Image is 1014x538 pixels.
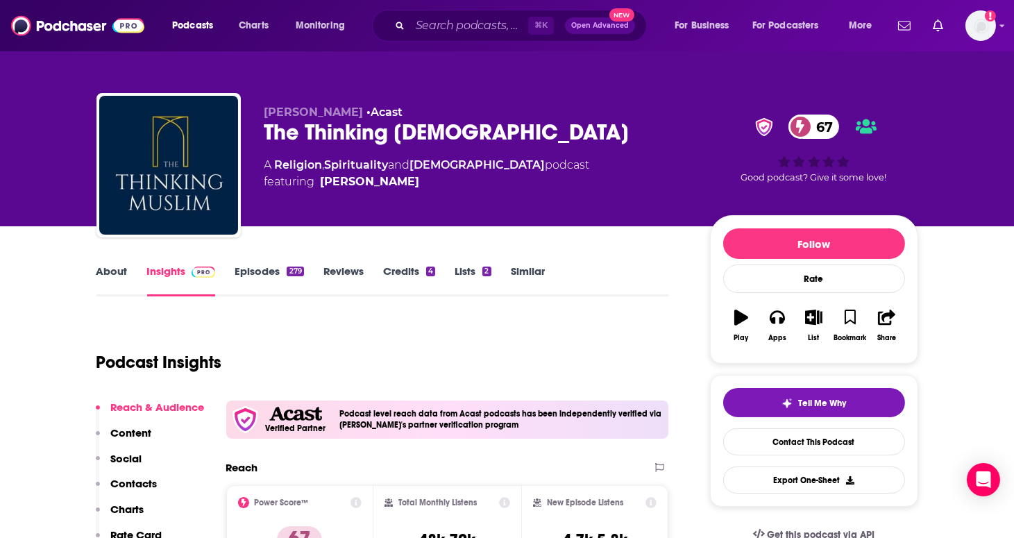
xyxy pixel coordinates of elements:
button: List [795,301,831,351]
div: List [809,334,820,342]
button: Show profile menu [965,10,996,41]
img: The Thinking Muslim [99,96,238,235]
button: Follow [723,228,905,259]
div: Bookmark [834,334,866,342]
a: Similar [511,264,545,296]
button: open menu [743,15,839,37]
button: Content [96,426,152,452]
div: Play [734,334,748,342]
button: Apps [759,301,795,351]
button: Open AdvancedNew [565,17,635,34]
h2: Reach [226,461,258,474]
a: Religion [275,158,323,171]
p: Reach & Audience [111,401,205,414]
span: For Podcasters [752,16,819,35]
a: Lists2 [455,264,491,296]
input: Search podcasts, credits, & more... [410,15,528,37]
a: Spirituality [325,158,389,171]
a: About [96,264,128,296]
a: Charts [230,15,277,37]
a: Contact This Podcast [723,428,905,455]
span: Podcasts [172,16,213,35]
a: Episodes279 [235,264,303,296]
a: Muhammad Jalal [321,174,420,190]
button: Contacts [96,477,158,503]
h2: Total Monthly Listens [398,498,477,507]
img: tell me why sparkle [781,398,793,409]
span: Open Advanced [571,22,629,29]
a: [DEMOGRAPHIC_DATA] [410,158,546,171]
div: Search podcasts, credits, & more... [385,10,660,42]
button: Social [96,452,142,478]
span: For Business [675,16,729,35]
span: Logged in as agoldsmithwissman [965,10,996,41]
a: Credits4 [383,264,435,296]
span: New [609,8,634,22]
div: 279 [287,267,303,276]
span: , [323,158,325,171]
p: Social [111,452,142,465]
span: Good podcast? Give it some love! [741,172,887,183]
a: Show notifications dropdown [927,14,949,37]
button: Share [868,301,904,351]
a: 67 [788,115,840,139]
h5: Verified Partner [266,424,326,432]
img: Podchaser Pro [192,267,216,278]
div: Apps [768,334,786,342]
button: open menu [162,15,231,37]
div: verified Badge67Good podcast? Give it some love! [710,106,918,192]
button: Charts [96,503,144,528]
div: 2 [482,267,491,276]
span: 67 [802,115,840,139]
span: and [389,158,410,171]
a: Show notifications dropdown [893,14,916,37]
p: Content [111,426,152,439]
button: tell me why sparkleTell Me Why [723,388,905,417]
span: [PERSON_NAME] [264,106,364,119]
span: Charts [239,16,269,35]
h4: Podcast level reach data from Acast podcasts has been independently verified via [PERSON_NAME]'s ... [340,409,664,430]
div: Rate [723,264,905,293]
button: open menu [665,15,747,37]
button: open menu [286,15,363,37]
span: More [849,16,872,35]
img: verfied icon [232,406,259,433]
img: Podchaser - Follow, Share and Rate Podcasts [11,12,144,39]
h1: Podcast Insights [96,352,222,373]
div: Open Intercom Messenger [967,463,1000,496]
img: verified Badge [751,118,777,136]
h2: New Episode Listens [547,498,623,507]
div: 4 [426,267,435,276]
span: ⌘ K [528,17,554,35]
a: Acast [371,106,403,119]
button: Play [723,301,759,351]
span: featuring [264,174,590,190]
p: Contacts [111,477,158,490]
img: Acast [269,407,322,421]
button: Bookmark [832,301,868,351]
a: InsightsPodchaser Pro [147,264,216,296]
p: Charts [111,503,144,516]
img: User Profile [965,10,996,41]
span: • [367,106,403,119]
span: Tell Me Why [798,398,846,409]
span: Monitoring [296,16,345,35]
button: Reach & Audience [96,401,205,426]
svg: Add a profile image [985,10,996,22]
div: A podcast [264,157,590,190]
button: open menu [839,15,890,37]
div: Share [877,334,896,342]
h2: Power Score™ [255,498,309,507]
a: Reviews [323,264,364,296]
button: Export One-Sheet [723,466,905,494]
